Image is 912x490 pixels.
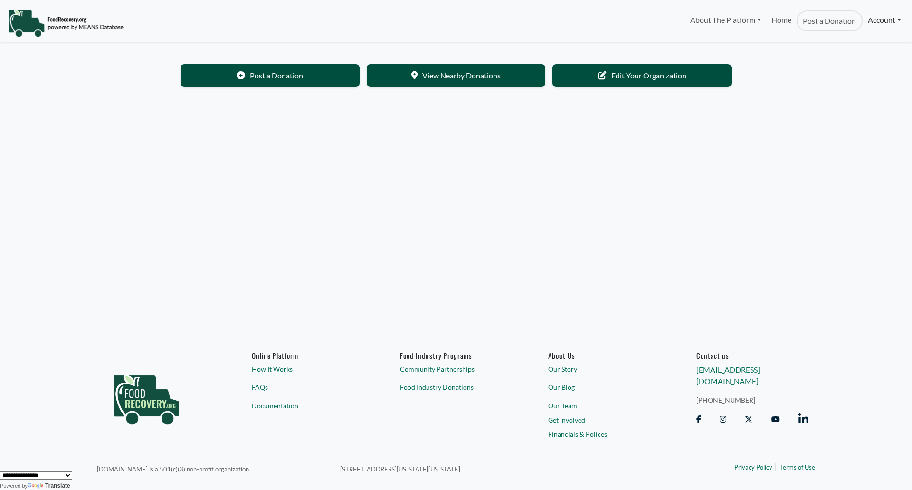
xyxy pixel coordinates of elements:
[400,351,512,360] h6: Food Industry Programs
[252,364,364,374] a: How It Works
[8,9,123,38] img: NavigationLogo_FoodRecovery-91c16205cd0af1ed486a0f1a7774a6544ea792ac00100771e7dd3ec7c0e58e41.png
[734,463,772,472] a: Privacy Policy
[552,64,731,87] a: Edit Your Organization
[400,364,512,374] a: Community Partnerships
[779,463,815,472] a: Terms of Use
[97,463,329,474] p: [DOMAIN_NAME] is a 501(c)(3) non-profit organization.
[548,364,660,374] a: Our Story
[797,10,862,31] a: Post a Donation
[28,482,70,489] a: Translate
[696,395,808,405] a: [PHONE_NUMBER]
[28,483,45,490] img: Google Translate
[766,10,797,31] a: Home
[548,415,660,425] a: Get Involved
[252,401,364,411] a: Documentation
[548,429,660,439] a: Financials & Polices
[548,382,660,392] a: Our Blog
[548,401,660,411] a: Our Team
[252,382,364,392] a: FAQs
[775,461,777,472] span: |
[863,10,906,29] a: Account
[684,10,766,29] a: About The Platform
[104,351,189,442] img: food_recovery_green_logo-76242d7a27de7ed26b67be613a865d9c9037ba317089b267e0515145e5e51427.png
[696,365,760,385] a: [EMAIL_ADDRESS][DOMAIN_NAME]
[548,351,660,360] a: About Us
[696,351,808,360] h6: Contact us
[400,382,512,392] a: Food Industry Donations
[367,64,546,87] a: View Nearby Donations
[340,463,633,474] p: [STREET_ADDRESS][US_STATE][US_STATE]
[252,351,364,360] h6: Online Platform
[180,64,360,87] a: Post a Donation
